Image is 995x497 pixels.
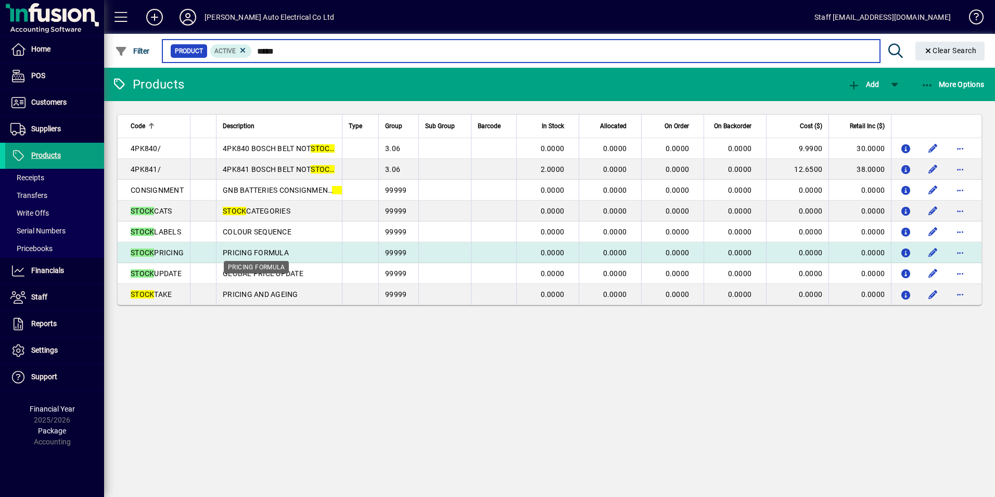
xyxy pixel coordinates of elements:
span: CATS [131,207,172,215]
span: 0.0000 [728,186,752,194]
span: COLOUR SEQUENCE [223,228,291,236]
a: Write Offs [5,204,104,222]
span: On Order [665,120,689,132]
span: 4PK841/ [131,165,161,173]
span: Clear Search [924,46,977,55]
a: Home [5,36,104,63]
span: 0.0000 [666,290,690,299]
span: Type [349,120,362,132]
span: 0.0000 [603,144,627,153]
em: STOCK [311,165,334,173]
span: Cost ($) [800,120,822,132]
span: 0.0000 [728,165,752,173]
span: Package [38,427,66,435]
span: 0.0000 [541,228,565,236]
td: 9.9900 [766,138,828,159]
button: Clear [915,42,985,60]
button: More options [952,223,968,240]
span: 2.0000 [541,165,565,173]
span: 0.0000 [541,269,565,278]
td: 0.0000 [828,242,891,263]
span: 0.0000 [728,207,752,215]
span: Receipts [10,173,44,182]
span: 99999 [385,207,406,215]
td: 0.0000 [828,284,891,305]
span: 0.0000 [666,249,690,257]
span: CATEGORIES [223,207,290,215]
span: Support [31,372,57,381]
td: 38.0000 [828,159,891,180]
span: 4PK840/ [131,144,161,153]
a: Pricebooks [5,240,104,257]
a: Receipts [5,169,104,187]
em: STOCK [223,207,246,215]
span: Product [175,46,203,56]
span: 0.0000 [603,290,627,299]
div: On Order [648,120,698,132]
span: 0.0000 [603,228,627,236]
div: On Backorder [710,120,761,132]
span: 0.0000 [541,144,565,153]
span: Customers [31,98,67,106]
button: Edit [925,223,941,240]
span: Sub Group [425,120,455,132]
button: Edit [925,286,941,303]
span: TAKE [131,290,172,299]
span: Filter [115,47,150,55]
span: CONSIGNMENT [131,186,184,194]
span: More Options [921,80,985,89]
button: Edit [925,161,941,178]
div: Code [131,120,184,132]
span: Serial Numbers [10,227,66,235]
a: Reports [5,311,104,337]
button: More Options [919,75,987,94]
span: UPDATE [131,269,182,278]
div: In Stock [523,120,573,132]
span: In Stock [542,120,564,132]
span: 0.0000 [666,269,690,278]
span: PRICING FORMULA [223,249,289,257]
em: STOCK [131,269,154,278]
button: More options [952,182,968,198]
span: 0.0000 [728,249,752,257]
div: Sub Group [425,120,465,132]
em: STOCK [131,249,154,257]
a: Suppliers [5,116,104,142]
a: POS [5,63,104,89]
span: 0.0000 [603,249,627,257]
div: [PERSON_NAME] Auto Electrical Co Ltd [205,9,334,26]
span: Write Offs [10,209,49,217]
td: 0.0000 [766,221,828,242]
div: Barcode [478,120,510,132]
em: STOCK [311,144,334,153]
a: Settings [5,338,104,364]
button: Edit [925,140,941,157]
button: Add [845,75,882,94]
span: 4PK840 BOSCH BELT NOT ED PAN [223,144,360,153]
td: 0.0000 [828,221,891,242]
span: LABELS [131,228,181,236]
span: Suppliers [31,125,61,133]
span: 0.0000 [603,165,627,173]
span: 99999 [385,228,406,236]
span: 0.0000 [541,249,565,257]
button: Edit [925,203,941,219]
button: More options [952,286,968,303]
span: Description [223,120,254,132]
td: 0.0000 [828,201,891,221]
span: 0.0000 [728,228,752,236]
button: More options [952,161,968,178]
span: Financials [31,266,64,275]
button: Filter [112,42,152,60]
span: 99999 [385,186,406,194]
span: 3.06 [385,144,400,153]
span: Active [214,47,236,55]
span: 0.0000 [603,186,627,194]
td: 0.0000 [766,180,828,201]
span: GLOBAL PRICE UPDATE [223,269,303,278]
span: Staff [31,293,47,301]
span: 99999 [385,290,406,299]
td: 0.0000 [766,263,828,284]
span: 0.0000 [666,186,690,194]
span: Products [31,151,61,159]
